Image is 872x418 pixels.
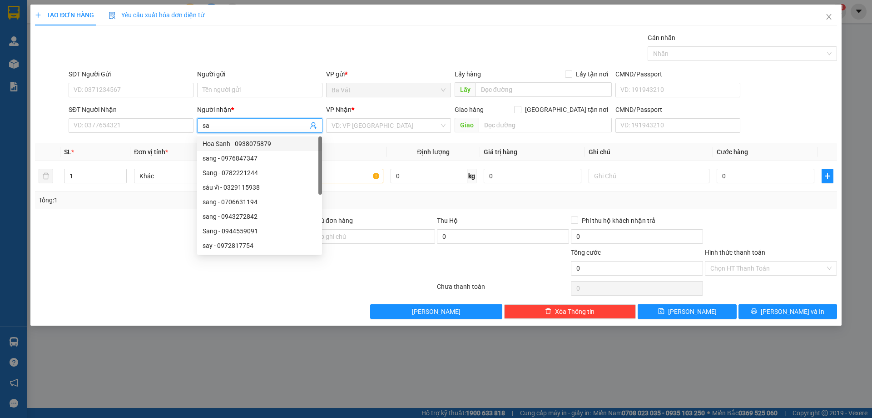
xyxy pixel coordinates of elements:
span: [PERSON_NAME] [668,307,717,317]
span: Giá trị hàng [484,148,517,156]
div: CMND/Passport [615,105,740,115]
div: Chưa thanh toán [436,282,570,297]
span: Lấy tận nơi [572,69,612,79]
div: SĐT Người Gửi [69,69,193,79]
input: VD: Bàn, Ghế [262,169,383,183]
div: SĐT Người Nhận [69,105,193,115]
div: sang - 0943272842 [203,212,317,222]
span: Yêu cầu xuất hóa đơn điện tử [109,11,204,19]
span: [PERSON_NAME] và In [761,307,824,317]
input: Dọc đường [479,118,612,132]
span: kg [467,169,476,183]
button: delete [39,169,53,183]
span: Lấy [455,82,476,97]
span: Ba Vát [332,83,446,97]
span: VP Nhận [326,106,352,113]
div: Sang - 0944559091 [203,226,317,236]
div: VP gửi [326,69,451,79]
span: Định lượng [417,148,450,156]
span: Xóa Thông tin [555,307,595,317]
span: Cước hàng [717,148,748,156]
div: Sang - 0782221244 [197,166,322,180]
div: CMND/Passport [615,69,740,79]
input: Ghi chú đơn hàng [303,229,435,244]
div: Hoa Sanh - 0938075879 [203,139,317,149]
label: Gán nhãn [648,34,675,41]
img: icon [109,12,116,19]
div: sang - 0976847347 [197,151,322,166]
span: Khác [139,169,249,183]
span: Giao [455,118,479,132]
span: Lấy hàng [455,71,481,78]
span: user-add [310,122,317,129]
div: sang - 0706631194 [203,197,317,207]
input: Dọc đường [476,82,612,97]
div: Hoa Sanh - 0938075879 [197,136,322,151]
div: sang - 0976847347 [203,153,317,163]
div: say - 0972817754 [203,241,317,251]
div: Người gửi [197,69,322,79]
span: plus [822,172,833,180]
div: sang - 0943272842 [197,209,322,224]
span: close [825,13,832,20]
div: sáu vĩ - 0329115938 [203,182,317,192]
span: SL [64,148,71,156]
span: delete [545,308,551,315]
input: 0 [484,169,581,183]
span: Tổng cước [571,249,601,256]
span: printer [751,308,757,315]
div: Sang - 0944559091 [197,224,322,238]
button: [PERSON_NAME] [370,304,502,319]
span: Phí thu hộ khách nhận trả [578,216,659,226]
button: printer[PERSON_NAME] và In [738,304,837,319]
input: Ghi Chú [589,169,709,183]
span: save [658,308,664,315]
span: plus [35,12,41,18]
span: Giao hàng [455,106,484,113]
div: sang - 0706631194 [197,195,322,209]
span: Đơn vị tính [134,148,168,156]
span: TẠO ĐƠN HÀNG [35,11,94,19]
button: Close [816,5,842,30]
div: Người nhận [197,105,322,115]
div: Tổng: 1 [39,195,337,205]
button: plus [822,169,833,183]
div: say - 0972817754 [197,238,322,253]
div: Sang - 0782221244 [203,168,317,178]
span: Thu Hộ [437,217,458,224]
div: sáu vĩ - 0329115938 [197,180,322,195]
label: Hình thức thanh toán [705,249,765,256]
button: save[PERSON_NAME] [638,304,736,319]
label: Ghi chú đơn hàng [303,217,353,224]
span: [GEOGRAPHIC_DATA] tận nơi [521,105,612,115]
th: Ghi chú [585,143,713,161]
span: [PERSON_NAME] [412,307,461,317]
button: deleteXóa Thông tin [504,304,636,319]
